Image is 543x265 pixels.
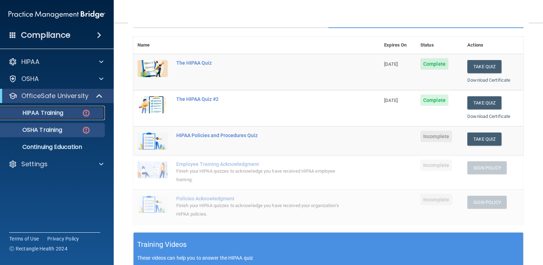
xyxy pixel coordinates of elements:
span: Incomplete [420,194,452,205]
div: Finish your HIPAA quizzes to acknowledge you have received HIPAA employee training. [176,167,344,184]
p: These videos can help you to answer the HIPAA quiz [137,255,520,261]
a: Settings [9,160,103,168]
span: [DATE] [384,98,398,103]
button: Take Quiz [467,96,501,109]
div: The HIPAA Quiz #2 [176,96,344,102]
span: [DATE] [384,61,398,67]
a: HIPAA [9,58,103,66]
a: Privacy Policy [47,235,79,242]
h5: Training Videos [137,238,187,251]
span: Complete [420,94,448,106]
button: Take Quiz [467,132,501,146]
p: Continuing Education [5,144,102,151]
p: HIPAA Training [5,109,63,117]
th: Actions [463,37,523,54]
button: Sign Policy [467,161,507,174]
p: OSHA [21,75,39,83]
p: Settings [21,160,48,168]
p: OfficeSafe University [21,92,88,100]
h4: Compliance [21,30,70,40]
img: PMB logo [9,7,105,22]
div: The HIPAA Quiz [176,60,344,66]
img: danger-circle.6113f641.png [82,109,91,118]
button: Sign Policy [467,196,507,209]
span: Ⓒ Rectangle Health 2024 [9,245,68,252]
div: Employee Training Acknowledgment [176,161,344,167]
p: HIPAA [21,58,39,66]
a: OSHA [9,75,103,83]
span: Incomplete [420,159,452,171]
span: Incomplete [420,131,452,142]
img: danger-circle.6113f641.png [82,126,91,135]
div: HIPAA Policies and Procedures Quiz [176,132,344,138]
a: Download Certificate [467,77,510,83]
p: OSHA Training [5,126,62,134]
th: Name [133,37,172,54]
a: Terms of Use [9,235,39,242]
div: Finish your HIPAA quizzes to acknowledge you have received your organization’s HIPAA policies. [176,201,344,218]
a: Download Certificate [467,114,510,119]
th: Expires On [380,37,416,54]
a: OfficeSafe University [9,92,103,100]
div: Policies Acknowledgment [176,196,344,201]
th: Status [416,37,463,54]
button: Take Quiz [467,60,501,73]
span: Complete [420,58,448,70]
